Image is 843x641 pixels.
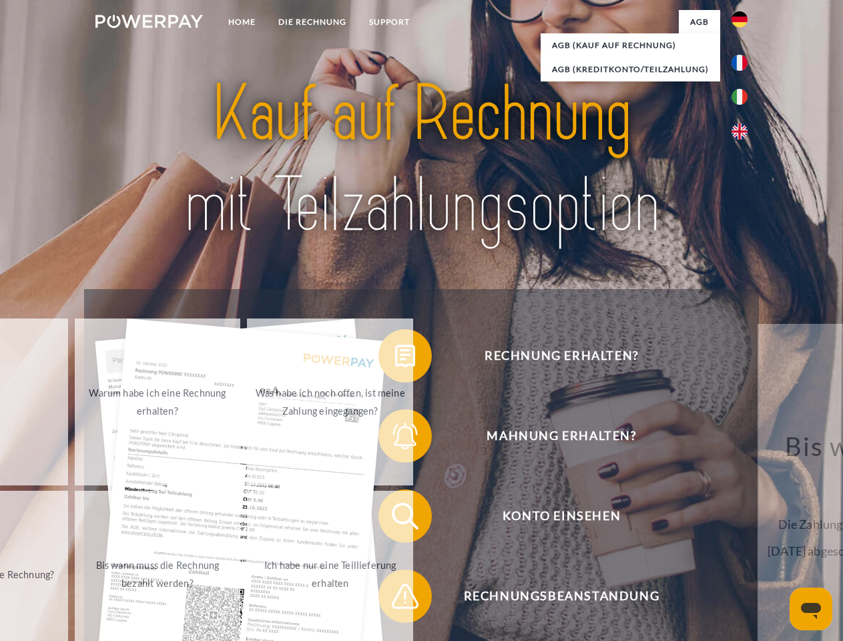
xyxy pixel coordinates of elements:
span: Konto einsehen [398,489,725,543]
div: Warum habe ich eine Rechnung erhalten? [83,384,233,420]
a: Home [217,10,267,34]
iframe: Schaltfläche zum Öffnen des Messaging-Fensters [790,588,832,630]
span: Rechnungsbeanstandung [398,570,725,623]
img: it [732,89,748,105]
img: logo-powerpay-white.svg [95,15,203,28]
img: en [732,124,748,140]
img: fr [732,55,748,71]
button: Konto einsehen [378,489,726,543]
button: Rechnungsbeanstandung [378,570,726,623]
a: DIE RECHNUNG [267,10,358,34]
img: de [732,11,748,27]
div: Was habe ich noch offen, ist meine Zahlung eingegangen? [255,384,405,420]
a: AGB (Kreditkonto/Teilzahlung) [541,57,720,81]
a: Was habe ich noch offen, ist meine Zahlung eingegangen? [247,318,413,485]
a: SUPPORT [358,10,421,34]
div: Ich habe nur eine Teillieferung erhalten [255,556,405,592]
a: agb [679,10,720,34]
div: Bis wann muss die Rechnung bezahlt werden? [83,556,233,592]
img: title-powerpay_de.svg [127,64,716,256]
a: AGB (Kauf auf Rechnung) [541,33,720,57]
